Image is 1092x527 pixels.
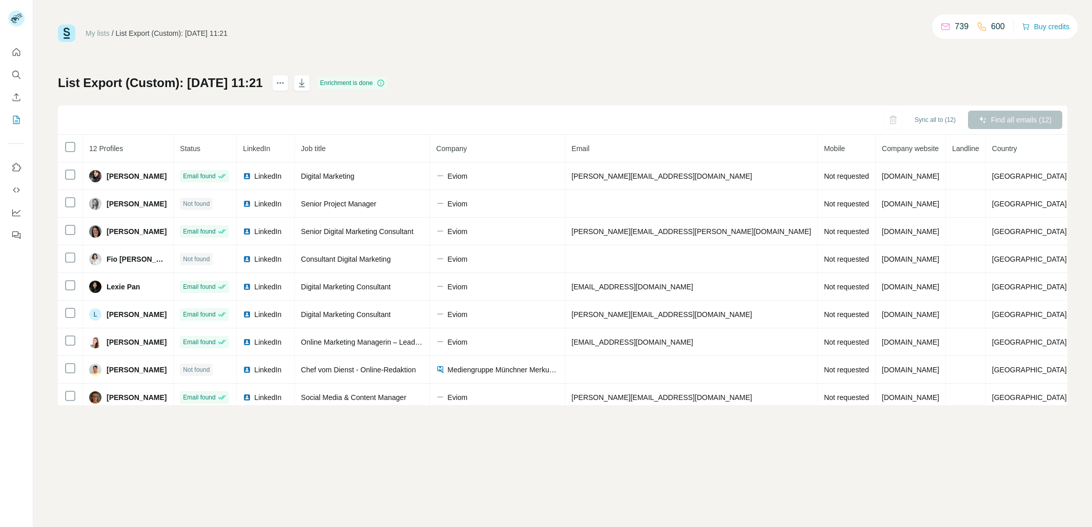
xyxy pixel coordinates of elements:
img: company-logo [436,366,444,374]
span: Chef vom Dienst - Online-Redaktion [301,366,416,374]
span: Status [180,144,200,153]
button: Buy credits [1022,19,1069,34]
div: L [89,308,101,321]
span: [PERSON_NAME][EMAIL_ADDRESS][PERSON_NAME][DOMAIN_NAME] [571,227,811,236]
span: [GEOGRAPHIC_DATA] [992,310,1067,319]
span: LinkedIn [254,309,281,320]
span: Email found [183,227,215,236]
img: Avatar [89,391,101,404]
span: [GEOGRAPHIC_DATA] [992,393,1067,402]
button: Quick start [8,43,25,61]
span: Digital Marketing [301,172,354,180]
span: Not requested [824,366,869,374]
span: 12 Profiles [89,144,123,153]
span: Not found [183,255,210,264]
span: Not requested [824,255,869,263]
img: LinkedIn logo [243,172,251,180]
span: Landline [952,144,979,153]
span: [PERSON_NAME] [107,337,167,347]
button: actions [272,75,289,91]
span: Eviom [447,337,467,347]
button: Dashboard [8,203,25,222]
span: Job title [301,144,325,153]
span: Social Media & Content Manager [301,393,406,402]
span: Eviom [447,171,467,181]
span: LinkedIn [254,392,281,403]
span: [GEOGRAPHIC_DATA] [992,172,1067,180]
img: Avatar [89,225,101,238]
span: [EMAIL_ADDRESS][DOMAIN_NAME] [571,283,693,291]
img: company-logo [436,227,444,236]
span: [EMAIL_ADDRESS][DOMAIN_NAME] [571,338,693,346]
span: Email found [183,393,215,402]
span: [DOMAIN_NAME] [882,227,939,236]
button: Enrich CSV [8,88,25,107]
img: LinkedIn logo [243,366,251,374]
span: Senior Project Manager [301,200,376,208]
button: Sync all to (12) [908,112,963,128]
img: company-logo [436,338,444,346]
span: [DOMAIN_NAME] [882,366,939,374]
span: Digital Marketing Consultant [301,310,390,319]
p: 600 [991,20,1005,33]
span: Not requested [824,283,869,291]
span: Mediengruppe Münchner Merkur tz [447,365,559,375]
a: My lists [86,29,110,37]
img: Avatar [89,281,101,293]
span: Company [436,144,467,153]
span: Not found [183,365,210,374]
button: My lists [8,111,25,129]
img: Avatar [89,198,101,210]
span: Eviom [447,254,467,264]
span: Consultant Digital Marketing [301,255,390,263]
img: company-logo [436,200,444,208]
span: [PERSON_NAME][EMAIL_ADDRESS][DOMAIN_NAME] [571,172,752,180]
span: LinkedIn [254,254,281,264]
span: [PERSON_NAME] [107,171,167,181]
span: [DOMAIN_NAME] [882,255,939,263]
span: Eviom [447,199,467,209]
button: Feedback [8,226,25,244]
span: [PERSON_NAME] [107,226,167,237]
span: Email [571,144,589,153]
span: Eviom [447,282,467,292]
span: [PERSON_NAME] [107,199,167,209]
span: LinkedIn [254,337,281,347]
span: Not requested [824,310,869,319]
button: Use Surfe API [8,181,25,199]
span: Mobile [824,144,845,153]
img: Avatar [89,364,101,376]
img: Surfe Logo [58,25,75,42]
span: Senior Digital Marketing Consultant [301,227,413,236]
img: LinkedIn logo [243,227,251,236]
span: LinkedIn [254,282,281,292]
img: LinkedIn logo [243,283,251,291]
span: Not requested [824,393,869,402]
h1: List Export (Custom): [DATE] 11:21 [58,75,263,91]
span: Eviom [447,392,467,403]
span: Digital Marketing Consultant [301,283,390,291]
span: Eviom [447,226,467,237]
img: company-logo [436,172,444,180]
img: LinkedIn logo [243,310,251,319]
img: Avatar [89,170,101,182]
span: [GEOGRAPHIC_DATA] [992,200,1067,208]
button: Search [8,66,25,84]
span: Not requested [824,200,869,208]
span: [PERSON_NAME][EMAIL_ADDRESS][DOMAIN_NAME] [571,393,752,402]
img: company-logo [436,255,444,263]
span: [DOMAIN_NAME] [882,200,939,208]
span: Email found [183,282,215,291]
span: Not requested [824,338,869,346]
span: Eviom [447,309,467,320]
img: company-logo [436,393,444,402]
img: company-logo [436,283,444,291]
img: LinkedIn logo [243,338,251,346]
img: LinkedIn logo [243,200,251,208]
img: company-logo [436,310,444,319]
li: / [112,28,114,38]
img: Avatar [89,336,101,348]
span: LinkedIn [243,144,270,153]
span: [PERSON_NAME][EMAIL_ADDRESS][DOMAIN_NAME] [571,310,752,319]
span: LinkedIn [254,365,281,375]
